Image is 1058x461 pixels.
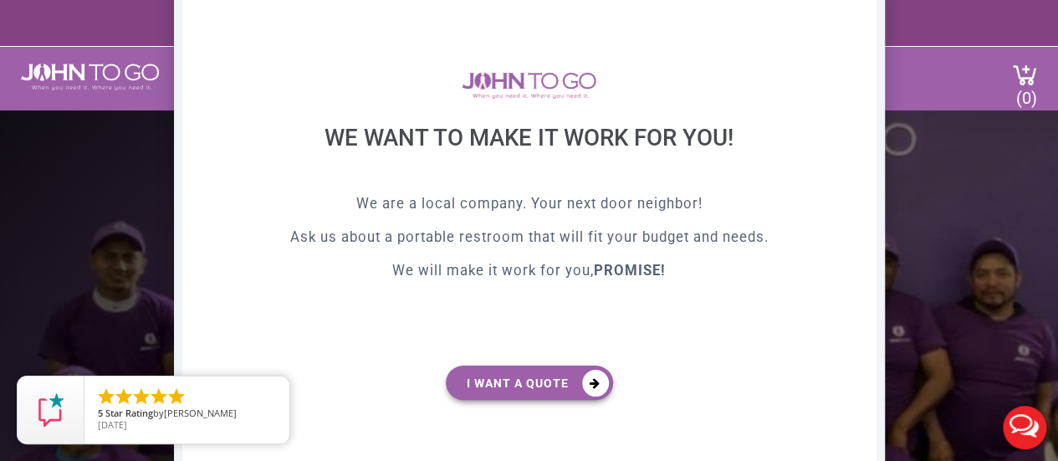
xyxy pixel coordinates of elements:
[98,408,276,420] span: by
[166,387,187,407] li: 
[105,407,153,419] span: Star Rating
[114,387,134,407] li: 
[462,72,596,99] img: logo of viptogo
[149,387,169,407] li: 
[34,393,68,427] img: Review Rating
[131,387,151,407] li: 
[96,387,116,407] li: 
[446,366,613,400] a: I want a Quote
[224,124,835,193] div: We want to make it work for you!
[98,418,127,431] span: [DATE]
[224,193,835,218] p: We are a local company. Your next door neighbor!
[991,394,1058,461] button: Live Chat
[98,407,103,419] span: 5
[224,227,835,252] p: Ask us about a portable restroom that will fit your budget and needs.
[594,262,666,279] b: PROMISE!
[224,260,835,285] p: We will make it work for you,
[164,407,237,419] span: [PERSON_NAME]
